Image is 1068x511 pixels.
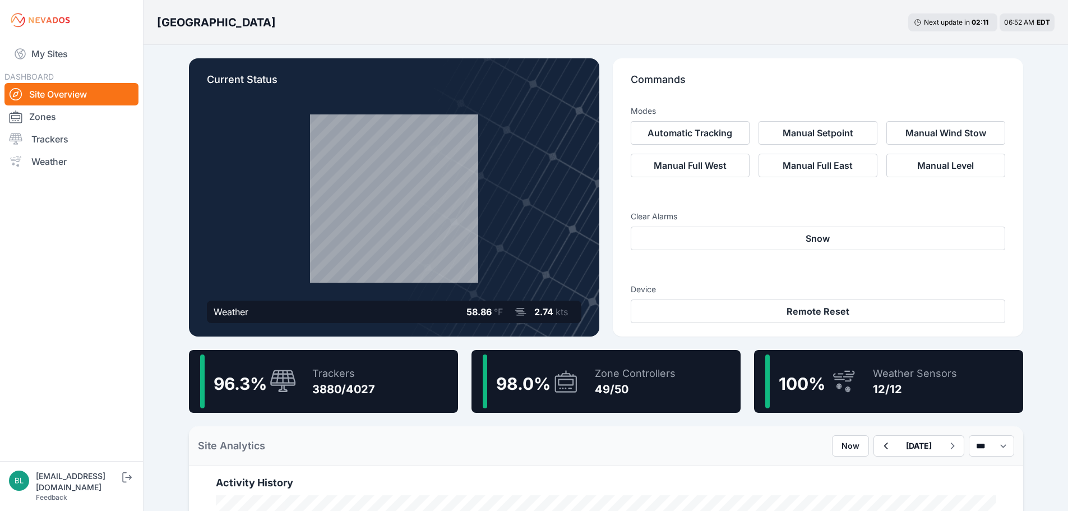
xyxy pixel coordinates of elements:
[631,284,1005,295] h3: Device
[924,18,970,26] span: Next update in
[189,350,458,413] a: 96.3%Trackers3880/4027
[897,436,941,456] button: [DATE]
[873,381,957,397] div: 12/12
[779,374,825,394] span: 100 %
[631,105,656,117] h3: Modes
[759,121,877,145] button: Manual Setpoint
[157,15,276,30] h3: [GEOGRAPHIC_DATA]
[4,83,138,105] a: Site Overview
[631,121,750,145] button: Automatic Tracking
[886,154,1005,177] button: Manual Level
[595,381,676,397] div: 49/50
[4,150,138,173] a: Weather
[4,128,138,150] a: Trackers
[832,435,869,457] button: Now
[214,374,267,394] span: 96.3 %
[4,72,54,81] span: DASHBOARD
[36,493,67,501] a: Feedback
[466,306,492,317] span: 58.86
[471,350,741,413] a: 98.0%Zone Controllers49/50
[1037,18,1050,26] span: EDT
[4,40,138,67] a: My Sites
[4,105,138,128] a: Zones
[216,475,996,491] h2: Activity History
[759,154,877,177] button: Manual Full East
[631,211,1005,222] h3: Clear Alarms
[631,154,750,177] button: Manual Full West
[754,350,1023,413] a: 100%Weather Sensors12/12
[9,11,72,29] img: Nevados
[595,366,676,381] div: Zone Controllers
[873,366,957,381] div: Weather Sensors
[556,306,568,317] span: kts
[312,366,375,381] div: Trackers
[631,300,1005,323] button: Remote Reset
[9,471,29,491] img: blippencott@invenergy.com
[312,381,375,397] div: 3880/4027
[1004,18,1034,26] span: 06:52 AM
[214,305,248,319] div: Weather
[157,8,276,37] nav: Breadcrumb
[36,471,120,493] div: [EMAIL_ADDRESS][DOMAIN_NAME]
[631,227,1005,250] button: Snow
[494,306,503,317] span: °F
[972,18,992,27] div: 02 : 11
[631,72,1005,96] p: Commands
[207,72,581,96] p: Current Status
[534,306,553,317] span: 2.74
[496,374,551,394] span: 98.0 %
[198,438,265,454] h2: Site Analytics
[886,121,1005,145] button: Manual Wind Stow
